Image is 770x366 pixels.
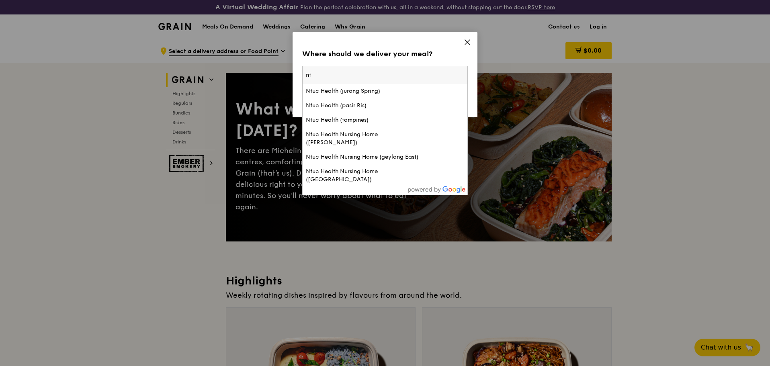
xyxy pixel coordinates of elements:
img: powered-by-google.60e8a832.png [408,186,466,193]
div: Ntuc Health Nursing Home ([PERSON_NAME]) [306,131,425,147]
div: Ntuc Health (tampines) [306,116,425,124]
div: Ntuc Health (jurong Spring) [306,87,425,95]
div: Ntuc Health (pasir Ris) [306,102,425,110]
div: Where should we deliver your meal? [302,48,468,59]
div: Ntuc Health Nursing Home ([GEOGRAPHIC_DATA]) [306,168,425,184]
div: Ntuc Health Nursing Home (geylang East) [306,153,425,161]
